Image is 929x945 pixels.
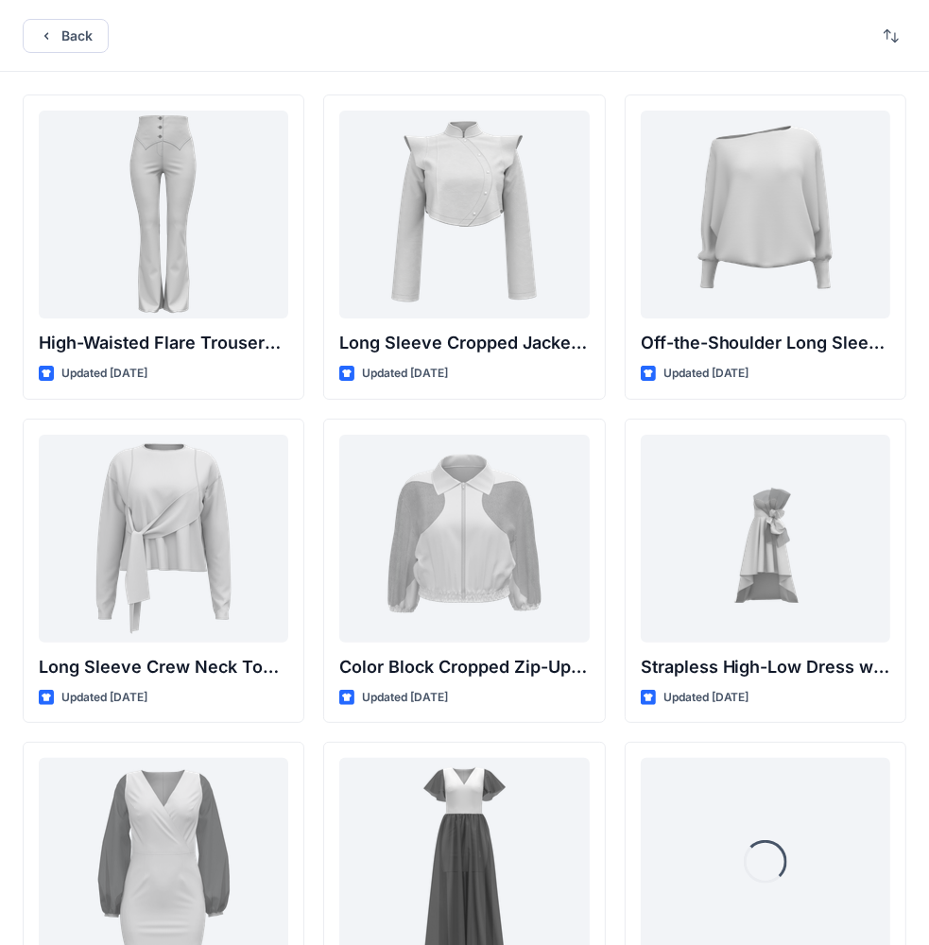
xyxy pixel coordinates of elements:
[641,330,890,356] p: Off-the-Shoulder Long Sleeve Top
[641,654,890,680] p: Strapless High-Low Dress with Side Bow Detail
[641,435,890,643] a: Strapless High-Low Dress with Side Bow Detail
[61,364,147,384] p: Updated [DATE]
[641,111,890,318] a: Off-the-Shoulder Long Sleeve Top
[39,330,288,356] p: High-Waisted Flare Trousers with Button Detail
[39,435,288,643] a: Long Sleeve Crew Neck Top with Asymmetrical Tie Detail
[339,330,589,356] p: Long Sleeve Cropped Jacket with Mandarin Collar and Shoulder Detail
[39,111,288,318] a: High-Waisted Flare Trousers with Button Detail
[663,364,749,384] p: Updated [DATE]
[23,19,109,53] button: Back
[339,111,589,318] a: Long Sleeve Cropped Jacket with Mandarin Collar and Shoulder Detail
[339,435,589,643] a: Color Block Cropped Zip-Up Jacket with Sheer Sleeves
[362,364,448,384] p: Updated [DATE]
[39,654,288,680] p: Long Sleeve Crew Neck Top with Asymmetrical Tie Detail
[339,654,589,680] p: Color Block Cropped Zip-Up Jacket with Sheer Sleeves
[663,688,749,708] p: Updated [DATE]
[61,688,147,708] p: Updated [DATE]
[362,688,448,708] p: Updated [DATE]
